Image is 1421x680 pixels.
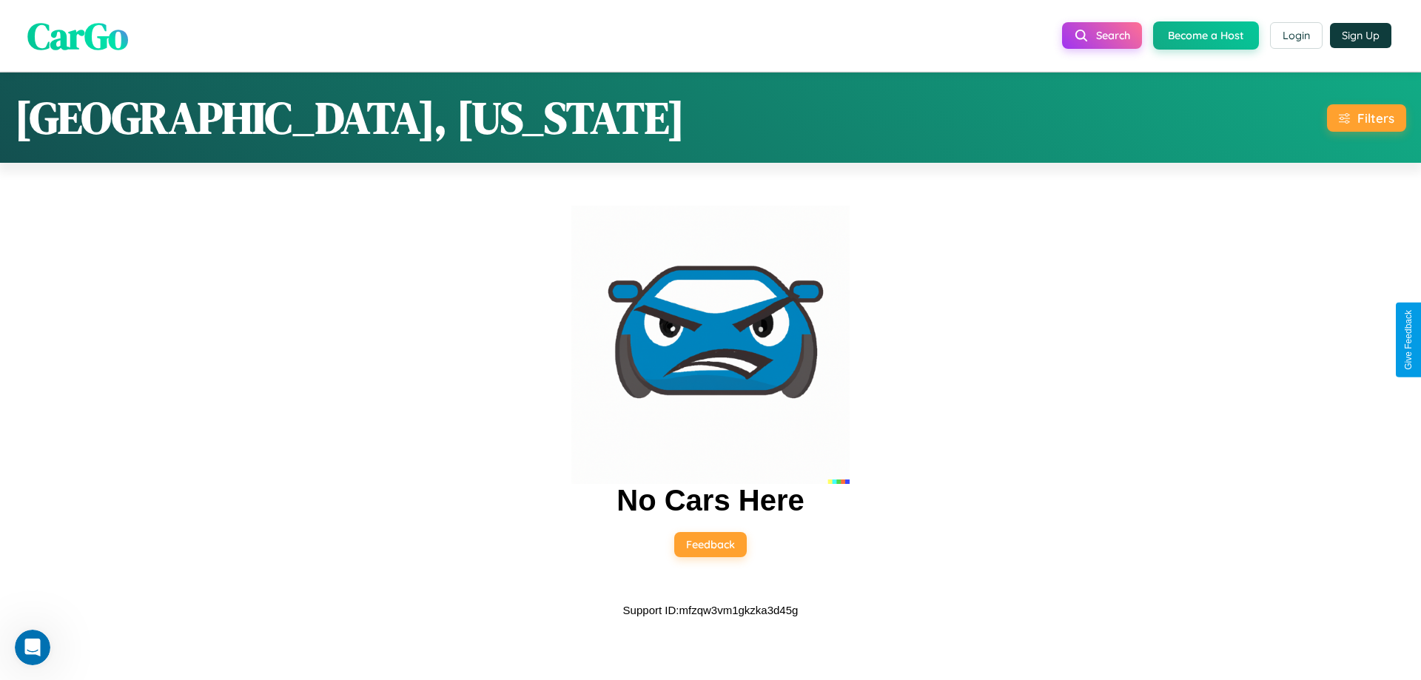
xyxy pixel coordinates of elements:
span: CarGo [27,10,128,61]
button: Become a Host [1153,21,1259,50]
button: Feedback [674,532,747,557]
h2: No Cars Here [617,484,804,517]
button: Search [1062,22,1142,49]
h1: [GEOGRAPHIC_DATA], [US_STATE] [15,87,685,148]
button: Filters [1327,104,1406,132]
button: Sign Up [1330,23,1391,48]
div: Give Feedback [1403,310,1414,370]
img: car [571,206,850,484]
iframe: Intercom live chat [15,630,50,665]
span: Search [1096,29,1130,42]
button: Login [1270,22,1323,49]
p: Support ID: mfzqw3vm1gkzka3d45g [623,600,799,620]
div: Filters [1357,110,1394,126]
